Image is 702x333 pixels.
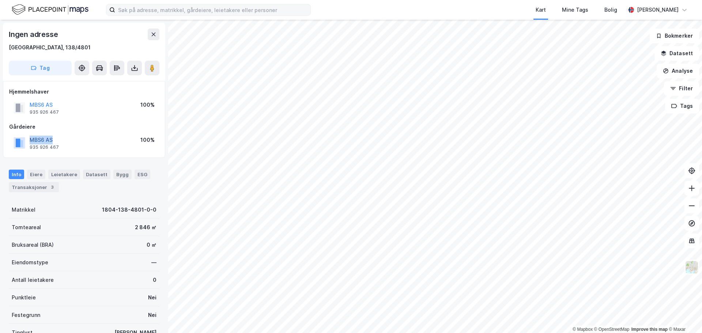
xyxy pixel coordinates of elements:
button: Filter [664,81,699,96]
a: Mapbox [573,327,593,332]
div: Bruksareal (BRA) [12,241,54,249]
div: Nei [148,293,156,302]
button: Datasett [654,46,699,61]
div: Eiendomstype [12,258,48,267]
div: Datasett [83,170,110,179]
button: Bokmerker [650,29,699,43]
div: 935 926 467 [30,144,59,150]
div: Leietakere [48,170,80,179]
div: 1804-138-4801-0-0 [102,205,156,214]
div: 0 [153,276,156,284]
div: Antall leietakere [12,276,54,284]
div: Tomteareal [12,223,41,232]
div: Nei [148,311,156,319]
div: 100% [140,101,155,109]
div: 2 846 ㎡ [135,223,156,232]
img: Z [685,260,699,274]
div: — [151,258,156,267]
div: [PERSON_NAME] [637,5,679,14]
a: OpenStreetMap [594,327,630,332]
div: Info [9,170,24,179]
div: 100% [140,136,155,144]
div: Kart [536,5,546,14]
div: Festegrunn [12,311,40,319]
a: Improve this map [631,327,668,332]
div: 0 ㎡ [147,241,156,249]
div: 3 [49,183,56,191]
div: Transaksjoner [9,182,59,192]
div: Hjemmelshaver [9,87,159,96]
button: Tags [665,99,699,113]
div: Gårdeiere [9,122,159,131]
div: Ingen adresse [9,29,59,40]
img: logo.f888ab2527a4732fd821a326f86c7f29.svg [12,3,88,16]
input: Søk på adresse, matrikkel, gårdeiere, leietakere eller personer [115,4,310,15]
div: Mine Tags [562,5,588,14]
div: ESG [135,170,150,179]
button: Analyse [657,64,699,78]
div: Matrikkel [12,205,35,214]
iframe: Chat Widget [665,298,702,333]
div: Bygg [113,170,132,179]
button: Tag [9,61,72,75]
div: Kontrollprogram for chat [665,298,702,333]
div: Bolig [604,5,617,14]
div: [GEOGRAPHIC_DATA], 138/4801 [9,43,91,52]
div: Punktleie [12,293,36,302]
div: 935 926 467 [30,109,59,115]
div: Eiere [27,170,45,179]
